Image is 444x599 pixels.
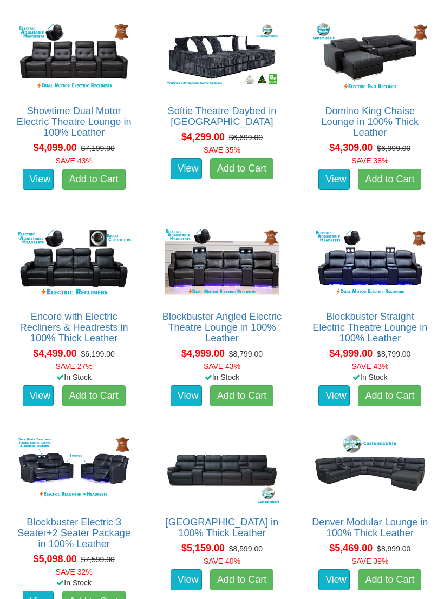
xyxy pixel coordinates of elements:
a: Add to Cart [62,169,126,190]
del: $6,199.00 [81,350,114,358]
font: SAVE 38% [351,156,388,165]
font: SAVE 35% [204,146,240,154]
a: Denver Modular Lounge in 100% Thick Leather [312,517,428,538]
font: SAVE 40% [204,557,240,565]
span: $4,999.00 [181,348,225,359]
del: $6,999.00 [377,144,410,153]
font: SAVE 43% [351,362,388,371]
a: Add to Cart [210,385,273,407]
font: SAVE 32% [56,568,93,576]
div: In Stock [6,372,142,383]
del: $8,799.00 [229,350,263,358]
a: View [171,385,202,407]
a: Add to Cart [358,569,421,591]
span: $5,098.00 [34,554,77,564]
a: Domino King Chaise Lounge in 100% Thick Leather [321,106,419,138]
div: In Stock [154,372,290,383]
span: $4,499.00 [34,348,77,359]
del: $8,799.00 [377,350,410,358]
del: $8,999.00 [377,544,410,553]
a: Blockbuster Angled Electric Theatre Lounge in 100% Leather [162,311,282,344]
span: $4,999.00 [329,348,373,359]
a: [GEOGRAPHIC_DATA] in 100% Thick Leather [166,517,279,538]
a: Add to Cart [358,169,421,190]
del: $6,699.00 [229,133,263,142]
a: Add to Cart [62,385,126,407]
div: In Stock [302,372,438,383]
font: SAVE 43% [204,362,240,371]
img: Encore with Electric Recliners & Headrests in 100% Thick Leather [14,226,134,300]
a: Add to Cart [210,158,273,180]
img: Denver Modular Lounge in 100% Thick Leather [310,432,430,506]
span: $5,469.00 [329,543,373,554]
span: $4,299.00 [181,131,225,142]
font: SAVE 39% [351,557,388,565]
span: $5,159.00 [181,543,225,554]
img: Blockbuster Angled Electric Theatre Lounge in 100% Leather [162,226,282,300]
del: $7,199.00 [81,144,114,153]
a: Softie Theatre Daybed in [GEOGRAPHIC_DATA] [168,106,277,127]
img: Softie Theatre Daybed in Fabric [162,21,282,95]
a: View [23,169,54,190]
span: $4,309.00 [329,142,373,153]
a: View [171,158,202,180]
img: Blockbuster Straight Electric Theatre Lounge in 100% Leather [310,226,430,300]
img: Blockbuster Electric 3 Seater+2 Seater Package in 100% Leather [14,432,134,506]
a: Blockbuster Straight Electric Theatre Lounge in 100% Leather [312,311,427,344]
img: Denver Theatre Lounge in 100% Thick Leather [162,432,282,506]
a: View [23,385,54,407]
a: View [318,385,350,407]
font: SAVE 43% [56,156,93,165]
div: In Stock [6,577,142,588]
a: Blockbuster Electric 3 Seater+2 Seater Package in 100% Leather [17,517,130,549]
img: Domino King Chaise Lounge in 100% Thick Leather [310,21,430,95]
font: SAVE 27% [56,362,93,371]
del: $7,599.00 [81,555,114,564]
a: Add to Cart [210,569,273,591]
del: $8,599.00 [229,544,263,553]
a: Encore with Electric Recliners & Headrests in 100% Thick Leather [20,311,128,344]
a: View [318,169,350,190]
img: Showtime Dual Motor Electric Theatre Lounge in 100% Leather [14,21,134,95]
span: $4,099.00 [34,142,77,153]
a: View [318,569,350,591]
a: Add to Cart [358,385,421,407]
a: View [171,569,202,591]
a: Showtime Dual Motor Electric Theatre Lounge in 100% Leather [17,106,132,138]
